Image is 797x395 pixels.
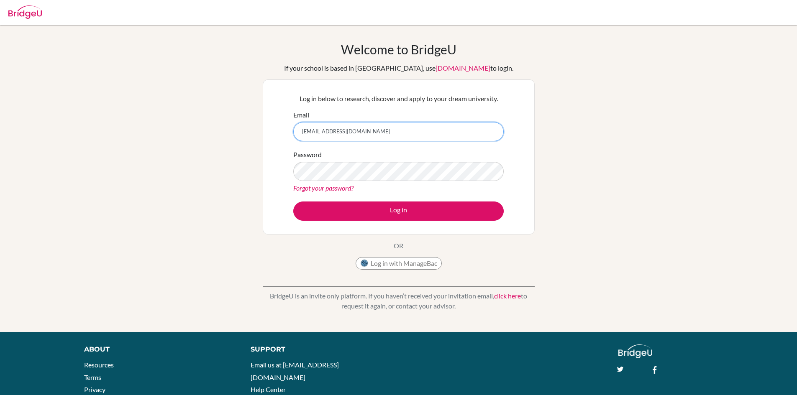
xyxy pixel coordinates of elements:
img: Bridge-U [8,5,42,19]
div: Support [251,344,389,354]
button: Log in [293,201,504,221]
p: Log in below to research, discover and apply to your dream university. [293,94,504,104]
a: Privacy [84,385,105,393]
a: [DOMAIN_NAME] [436,64,490,72]
p: BridgeU is an invite only platform. If you haven’t received your invitation email, to request it ... [263,291,535,311]
label: Password [293,150,322,160]
div: If your school is based in [GEOGRAPHIC_DATA], use to login. [284,63,513,73]
img: logo_white@2x-f4f0deed5e89b7ecb1c2cc34c3e3d731f90f0f143d5ea2071677605dd97b5244.png [618,344,652,358]
a: click here [494,292,521,300]
p: OR [394,241,403,251]
a: Email us at [EMAIL_ADDRESS][DOMAIN_NAME] [251,361,339,381]
h1: Welcome to BridgeU [341,42,456,57]
a: Help Center [251,385,286,393]
label: Email [293,110,309,120]
a: Resources [84,361,114,369]
button: Log in with ManageBac [356,257,442,270]
a: Terms [84,373,101,381]
div: About [84,344,232,354]
a: Forgot your password? [293,184,354,192]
